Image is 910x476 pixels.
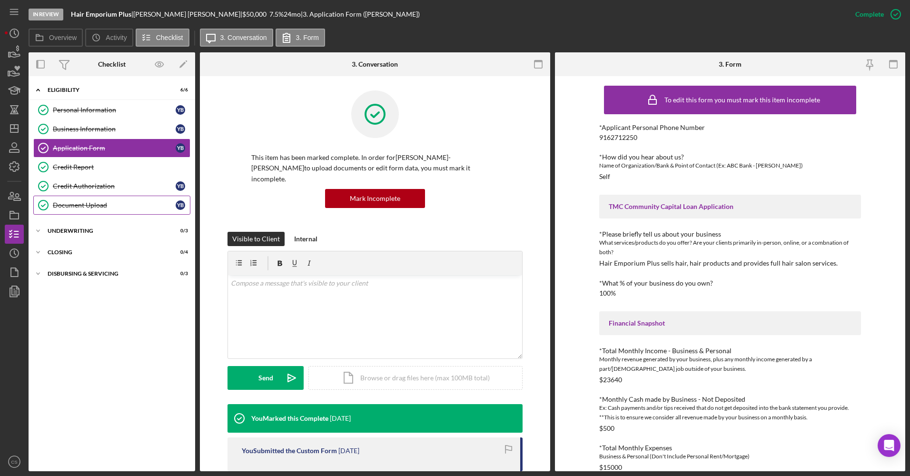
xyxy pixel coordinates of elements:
[71,10,131,18] b: Hair Emporium Plus
[599,425,614,432] div: $500
[289,232,322,246] button: Internal
[171,228,188,234] div: 0 / 3
[599,396,861,403] div: *Monthly Cash made by Business - Not Deposited
[5,452,24,471] button: CS
[48,87,164,93] div: Eligibility
[176,105,185,115] div: Y B
[258,366,273,390] div: Send
[599,289,616,297] div: 100%
[33,177,190,196] a: Credit AuthorizationYB
[33,196,190,215] a: Document UploadYB
[85,29,133,47] button: Activity
[176,124,185,134] div: Y B
[48,271,164,277] div: Disbursing & Servicing
[49,34,77,41] label: Overview
[664,96,820,104] div: To edit this form you must mark this item incomplete
[599,134,637,141] div: 9162712250
[251,152,499,184] p: This item has been marked complete. In order for [PERSON_NAME]-[PERSON_NAME] to upload documents ...
[269,10,284,18] div: 7.5 %
[599,238,861,257] div: What services/products do you offer? Are your clients primarily in-person, online, or a combnatio...
[98,60,126,68] div: Checklist
[296,34,319,41] label: 3. Form
[599,279,861,287] div: *What % of your business do you own?
[33,119,190,139] a: Business InformationYB
[599,464,622,471] div: $15000
[276,29,325,47] button: 3. Form
[106,34,127,41] label: Activity
[599,259,838,267] div: Hair Emporium Plus sells hair, hair products and provides full hair salon services.
[176,181,185,191] div: Y B
[338,447,359,455] time: 2025-08-28 15:51
[48,249,164,255] div: Closing
[48,228,164,234] div: Underwriting
[232,232,280,246] div: Visible to Client
[227,232,285,246] button: Visible to Client
[11,459,17,465] text: CS
[719,60,742,68] div: 3. Form
[33,100,190,119] a: Personal InformationYB
[71,10,133,18] div: |
[156,34,183,41] label: Checklist
[171,87,188,93] div: 6 / 6
[599,355,861,374] div: Monthly revenue generated by your business, plus any monthly income generated by a part/[DEMOGRAP...
[133,10,242,18] div: [PERSON_NAME] [PERSON_NAME] |
[53,201,176,209] div: Document Upload
[176,143,185,153] div: Y B
[609,203,851,210] div: TMC Community Capital Loan Application
[33,158,190,177] a: Credit Report
[846,5,905,24] button: Complete
[29,9,63,20] div: In Review
[599,230,861,238] div: *Please briefly tell us about your business
[599,452,861,461] div: Business & Personal (Don't Include Personal Rent/Mortgage)
[227,366,304,390] button: Send
[251,415,328,422] div: You Marked this Complete
[330,415,351,422] time: 2025-08-28 15:51
[200,29,273,47] button: 3. Conversation
[599,161,861,170] div: Name of Organization/Bank & Point of Contact (Ex: ABC Bank - [PERSON_NAME])
[242,447,337,455] div: You Submitted the Custom Form
[136,29,189,47] button: Checklist
[284,10,301,18] div: 24 mo
[220,34,267,41] label: 3. Conversation
[599,173,610,180] div: Self
[53,106,176,114] div: Personal Information
[609,319,851,327] div: Financial Snapshot
[350,189,400,208] div: Mark Incomplete
[53,144,176,152] div: Application Form
[176,200,185,210] div: Y B
[599,347,861,355] div: *Total Monthly Income - Business & Personal
[599,444,861,452] div: *Total Monthly Expenses
[53,182,176,190] div: Credit Authorization
[294,232,317,246] div: Internal
[325,189,425,208] button: Mark Incomplete
[171,271,188,277] div: 0 / 3
[33,139,190,158] a: Application FormYB
[599,124,861,131] div: *Applicant Personal Phone Number
[878,434,900,457] div: Open Intercom Messenger
[301,10,420,18] div: | 3. Application Form ([PERSON_NAME])
[171,249,188,255] div: 0 / 4
[53,125,176,133] div: Business Information
[352,60,398,68] div: 3. Conversation
[53,163,190,171] div: Credit Report
[29,29,83,47] button: Overview
[599,403,861,422] div: Ex: Cash payments and/or tips received that do not get deposited into the bank statement you prov...
[599,376,622,384] div: $23640
[599,153,861,161] div: *How did you hear about us?
[855,5,884,24] div: Complete
[242,10,267,18] span: $50,000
